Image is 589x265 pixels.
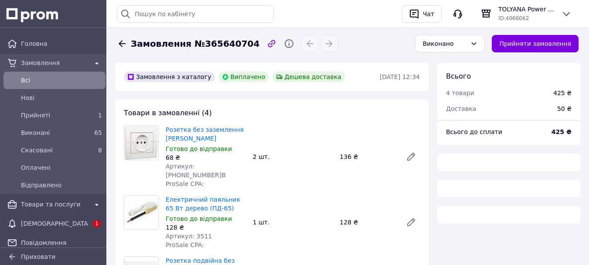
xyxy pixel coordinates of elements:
span: Замовлення [21,59,88,67]
span: TOLYANA Power Store [498,5,554,14]
span: Артикул: [PHONE_NUMBER]В [166,163,226,179]
span: Всього до сплати [446,128,502,135]
span: Замовлення №365640704 [131,38,259,50]
span: Товари та послуги [21,200,88,209]
span: 1 [93,220,101,227]
span: 1 [98,112,102,119]
span: Оплачені [21,163,102,172]
span: Відправлено [21,181,102,189]
div: 1 шт. [249,216,337,228]
span: ProSale CPA: [166,241,204,248]
input: Пошук по кабінету [117,5,274,23]
div: Замовлення з каталогу [124,72,215,82]
span: [DEMOGRAPHIC_DATA] [21,219,88,228]
img: Електричний паяльник 65 Вт дерево (ПД-65) [124,200,158,224]
div: 128 ₴ [166,223,246,232]
a: Редагувати [402,213,420,231]
span: 4 товари [446,89,474,96]
span: Прийняті [21,111,85,120]
span: Всього [446,72,471,80]
span: Готово до відправки [166,215,232,222]
a: Електричний паяльник 65 Вт дерево (ПД-65) [166,196,240,212]
div: 425 ₴ [553,89,572,97]
div: 68 ₴ [166,153,246,162]
div: Чат [421,7,436,21]
span: ProSale CPA: [166,180,204,187]
span: Повідомлення [21,238,102,247]
button: Чат [402,5,442,23]
span: Виконані [21,128,85,137]
a: Розетка без заземлення [PERSON_NAME] [166,126,244,142]
button: Прийняти замовлення [492,35,579,52]
time: [DATE] 12:34 [380,73,420,80]
span: Приховати [21,253,55,260]
span: Всi [21,76,102,85]
b: 425 ₴ [552,128,572,135]
span: Головна [21,39,102,48]
img: Розетка без заземлення Lezard Deriy Білий [124,126,158,160]
span: Артикул: 3511 [166,233,212,240]
div: 128 ₴ [336,216,399,228]
div: Виконано [422,39,467,48]
span: Скасовані [21,146,85,155]
span: 8 [98,147,102,154]
div: Виплачено [218,72,269,82]
a: Редагувати [402,148,420,165]
span: Готово до відправки [166,145,232,152]
span: Товари в замовленні (4) [124,109,212,117]
div: 136 ₴ [336,151,399,163]
span: ID: 4066062 [498,15,529,21]
div: 2 шт. [249,151,337,163]
div: 50 ₴ [552,99,577,118]
span: Доставка [446,105,476,112]
div: Дешева доставка [272,72,345,82]
span: Нові [21,93,102,102]
span: 65 [94,129,102,136]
